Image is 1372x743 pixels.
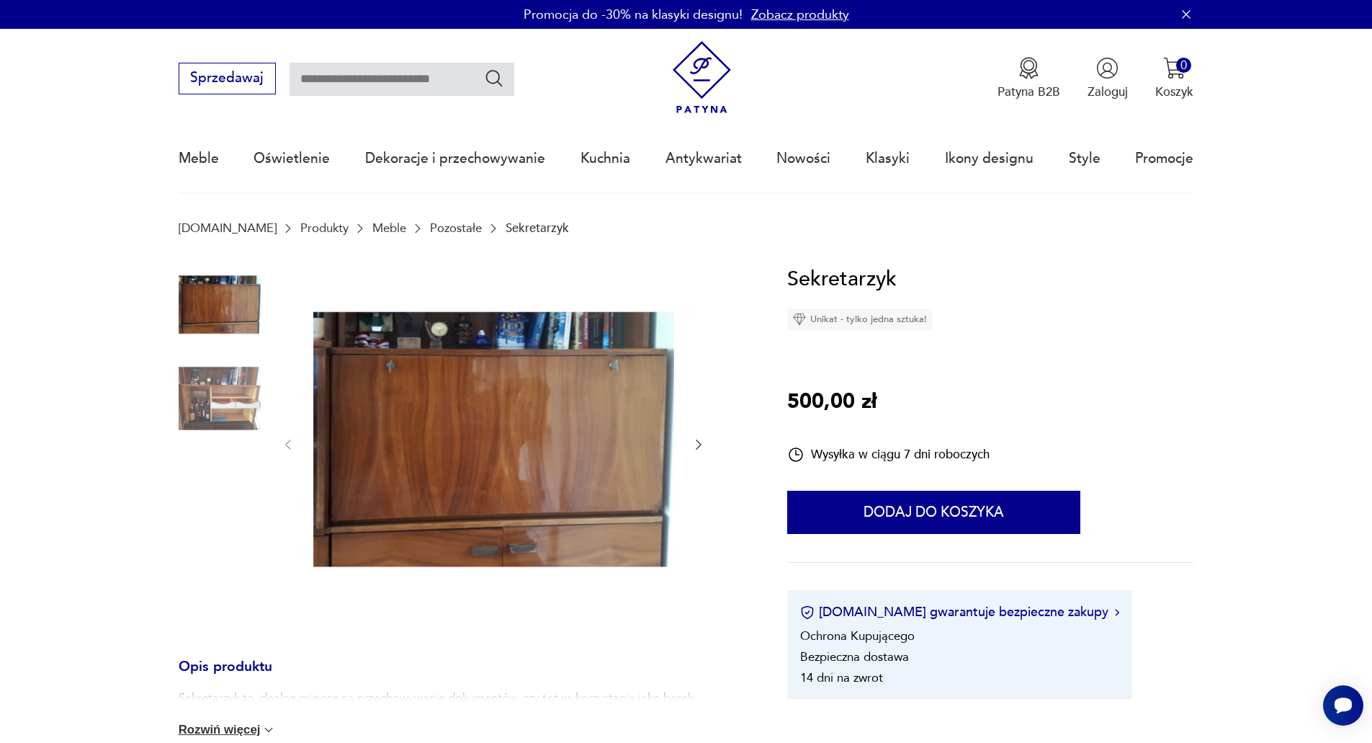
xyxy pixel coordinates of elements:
iframe: Smartsupp widget button [1323,685,1363,726]
a: Promocje [1135,125,1193,192]
p: 500,00 zł [787,386,876,419]
a: Meble [179,125,219,192]
a: Dekoracje i przechowywanie [365,125,545,192]
button: Patyna B2B [997,57,1060,100]
a: Produkty [300,221,349,235]
img: Ikona strzałki w prawo [1115,609,1119,616]
a: Ikona medaluPatyna B2B [997,57,1060,100]
a: Sprzedawaj [179,74,276,85]
button: Dodaj do koszyka [787,491,1080,534]
a: Klasyki [866,125,910,192]
img: Patyna - sklep z meblami i dekoracjami vintage [665,41,738,114]
a: Oświetlenie [254,125,330,192]
button: 0Koszyk [1155,57,1193,100]
a: Pozostałe [430,221,482,235]
a: Ikony designu [945,125,1034,192]
a: Zobacz produkty [751,6,849,24]
button: [DOMAIN_NAME] gwarantuje bezpieczne zakupy [800,603,1119,621]
img: Ikona certyfikatu [800,605,815,620]
button: Rozwiń więcej [179,723,277,737]
p: Zaloguj [1088,84,1128,100]
img: Zdjęcie produktu Sekretarzyk [313,263,674,624]
li: Bezpieczna dostawa [800,649,909,665]
a: Style [1069,125,1100,192]
img: Ikona medalu [1018,57,1040,79]
a: Meble [372,221,406,235]
p: Sekretarzyk [506,221,569,235]
a: Antykwariat [665,125,742,192]
li: Ochrona Kupującego [800,628,915,644]
p: Koszyk [1155,84,1193,100]
h1: Sekretarzyk [787,263,897,296]
button: Zaloguj [1088,57,1128,100]
a: Nowości [776,125,830,192]
button: Sprzedawaj [179,63,276,94]
div: 0 [1176,58,1191,73]
p: Patyna B2B [997,84,1060,100]
img: Ikonka użytkownika [1096,57,1118,79]
img: Ikona koszyka [1163,57,1185,79]
img: Zdjęcie produktu Sekretarzyk [179,264,261,347]
img: Zdjęcie produktu Sekretarzyk [179,357,261,439]
a: [DOMAIN_NAME] [179,221,277,235]
p: Promocja do -30% na klasyki designu! [524,6,743,24]
p: Sekretarzyk to idealne miejsce na przechowywanie dokumentów, czy też wykorzystania jako barek [179,690,694,707]
h3: Opis produktu [179,662,746,690]
div: Unikat - tylko jedna sztuka! [787,308,933,330]
div: Wysyłka w ciągu 7 dni roboczych [787,446,990,463]
button: Szukaj [484,68,505,89]
img: chevron down [261,723,276,737]
li: 14 dni na zwrot [800,669,883,686]
img: Ikona diamentu [793,313,806,326]
a: Kuchnia [580,125,630,192]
